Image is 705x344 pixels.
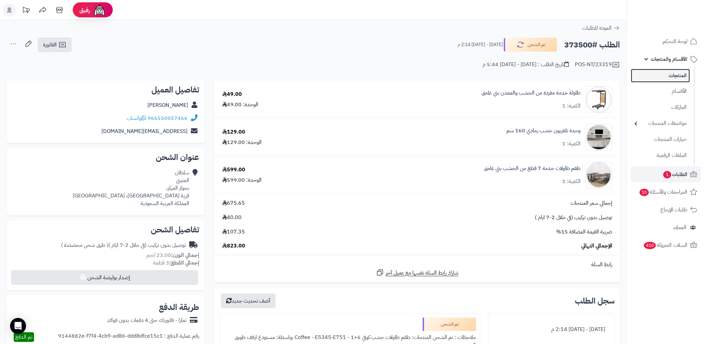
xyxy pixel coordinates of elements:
a: الملفات الرقمية [631,148,690,163]
div: تمارا - فاتورتك حتى 4 دفعات بدون فوائد [107,317,187,324]
a: [EMAIL_ADDRESS][DOMAIN_NAME] [101,127,188,135]
a: الطلبات1 [631,166,701,182]
span: ( طرق شحن مخصصة ) [61,241,108,249]
a: الفاتورة [38,37,72,52]
h2: طريقة الدفع [159,303,199,311]
span: العملاء [673,223,686,232]
span: 1 [663,171,671,178]
span: لوحة التحكم [663,37,687,46]
div: الكمية: 1 [562,178,581,185]
strong: إجمالي الوزن: [171,251,199,259]
img: 1750573879-220601011455-90x90.jpg [586,124,612,151]
h2: الطلب #373500 [564,38,620,52]
span: العودة للطلبات [582,24,612,32]
span: 40.00 [222,214,242,221]
button: إصدار بوليصة الشحن [11,270,198,285]
img: 1716217485-110108010158-90x90.jpg [586,86,612,113]
div: الوحدة: 599.00 [222,176,262,184]
span: 107.35 [222,228,245,236]
div: رقم عملية الدفع : 9144882e-f7f4-4cb9-ad86-ddd8dfce15c1 [58,332,199,342]
small: 23.00 كجم [146,251,199,259]
a: طاولة خدمة مفردة من الخشب والمعدن بني غامق [481,89,581,97]
span: السلات المتروكة [643,240,687,250]
div: POS-NT/23319 [575,61,620,69]
button: أضف تحديث جديد [221,294,276,308]
span: المراجعات والأسئلة [639,187,687,197]
div: تم الشحن [423,318,476,331]
div: رابط السلة [217,261,617,269]
a: مواصفات المنتجات [631,116,690,131]
span: رفيق [79,6,90,14]
span: إجمالي سعر المنتجات [571,199,612,207]
a: العودة للطلبات [582,24,620,32]
a: الماركات [631,100,690,115]
span: تم الدفع [15,333,32,341]
strong: إجمالي القطع: [169,259,199,267]
span: 675.65 [222,199,245,207]
div: الوحدة: 49.00 [222,101,258,109]
span: 410 [644,242,656,249]
a: [PERSON_NAME] [147,101,188,109]
a: تحديثات المنصة [18,3,34,18]
div: [DATE] - [DATE] 2:14 م [492,323,610,336]
a: واتساب [126,114,146,122]
a: الأقسام [631,84,690,99]
h2: تفاصيل العميل [12,86,199,94]
a: خيارات المنتجات [631,132,690,147]
div: الوحدة: 129.00 [222,139,262,146]
h3: سجل الطلب [575,297,615,305]
div: سلطان العتيبي بجوار المركز، قرية [GEOGRAPHIC_DATA]، [GEOGRAPHIC_DATA] المملكة العربية السعودية [73,169,189,207]
img: ai-face.png [93,3,106,17]
div: 129.00 [222,128,245,136]
h2: عنوان الشحن [12,153,199,161]
small: [DATE] - [DATE] 2:14 م [457,41,503,48]
div: Open Intercom Messenger [10,318,26,334]
a: المنتجات [631,69,690,82]
span: الإجمالي النهائي [581,242,612,250]
div: 49.00 [222,91,242,98]
span: 823.00 [222,242,245,250]
span: توصيل بدون تركيب (في خلال 2-7 ايام ) [535,214,612,221]
div: الكمية: 1 [562,140,581,148]
div: توصيل بدون تركيب (في خلال 2-7 ايام ) [61,241,186,249]
a: طلبات الإرجاع [631,202,701,218]
a: 966550057466 [147,114,188,122]
h2: تفاصيل الشحن [12,226,199,234]
div: تاريخ الطلب : [DATE] - [DATE] 5:44 م [482,61,569,68]
img: 1753770575-1-90x90.jpg [586,162,612,188]
span: طلبات الإرجاع [660,205,687,214]
a: العملاء [631,219,701,235]
a: طقم طاولات خدمة 7 قطع من الخشب بني غامق [484,165,581,172]
span: الطلبات [663,170,687,179]
button: تم الشحن [504,38,557,52]
span: ضريبة القيمة المضافة 15% [556,228,612,236]
a: لوحة التحكم [631,33,701,49]
span: الأقسام والمنتجات [651,54,687,64]
span: 10 [640,189,649,196]
a: السلات المتروكة410 [631,237,701,253]
small: 3 قطعة [153,259,199,267]
div: 599.00 [222,166,245,174]
a: شارك رابط السلة نفسها مع عميل آخر [376,269,458,277]
span: شارك رابط السلة نفسها مع عميل آخر [386,269,458,277]
div: الكمية: 1 [562,102,581,110]
a: المراجعات والأسئلة10 [631,184,701,200]
span: الفاتورة [43,41,57,49]
a: وحدة تلفزيون خشب رمادي 160 سم [506,127,581,135]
